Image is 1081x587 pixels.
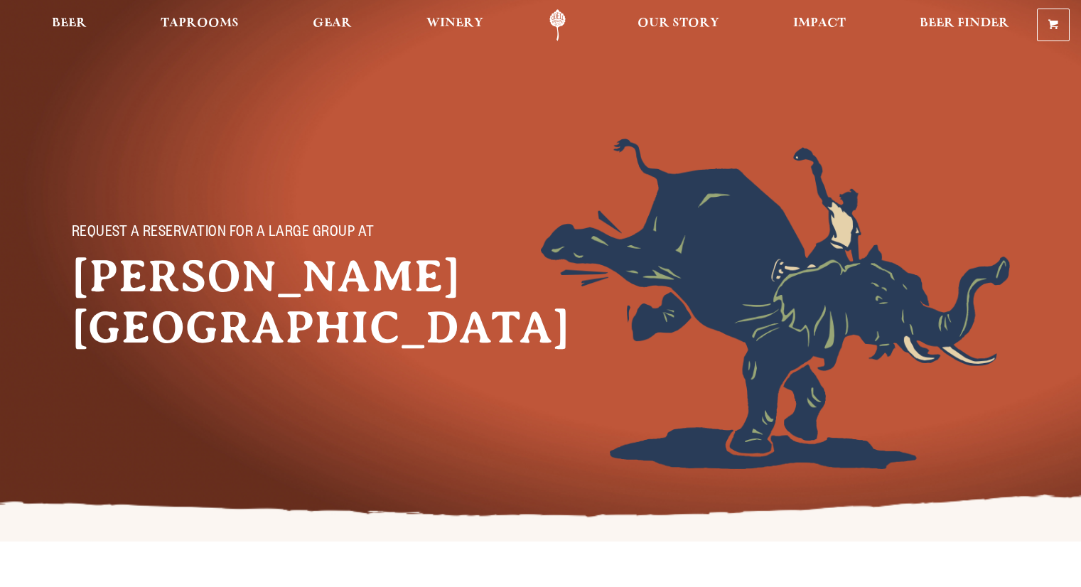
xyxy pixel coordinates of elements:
a: Beer [43,9,96,41]
a: Impact [784,9,855,41]
a: Winery [417,9,493,41]
a: Our Story [628,9,728,41]
p: Request a reservation for a large group at [72,225,384,242]
img: Foreground404 [541,139,1010,469]
span: Beer [52,18,87,29]
span: Winery [426,18,483,29]
span: Our Story [638,18,719,29]
span: Gear [313,18,352,29]
a: Beer Finder [910,9,1018,41]
a: Odell Home [531,9,584,41]
span: Impact [793,18,846,29]
span: Taprooms [161,18,239,29]
h1: [PERSON_NAME][GEOGRAPHIC_DATA] [72,251,413,353]
a: Gear [303,9,361,41]
a: Taprooms [151,9,248,41]
span: Beer Finder [920,18,1009,29]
